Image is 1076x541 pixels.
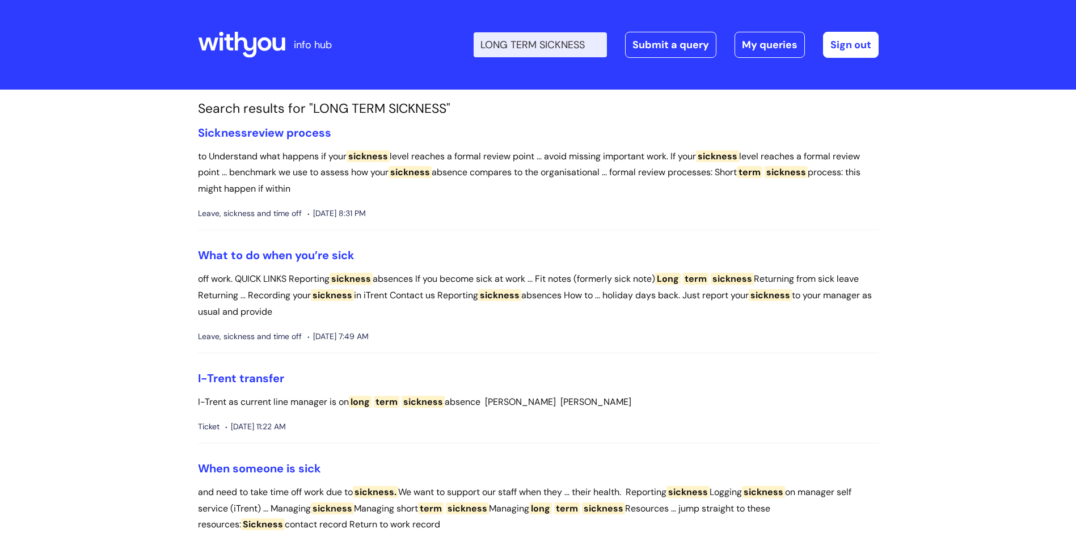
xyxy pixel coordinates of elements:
[666,486,710,498] span: sickness
[582,502,625,514] span: sickness
[198,248,355,263] a: What to do when you’re sick
[478,289,521,301] span: sickness
[683,273,708,285] span: term
[198,206,302,221] span: Leave, sickness and time off
[241,518,285,530] span: Sickness
[554,502,580,514] span: term
[389,166,432,178] span: sickness
[294,36,332,54] p: info hub
[446,502,489,514] span: sickness
[696,150,739,162] span: sickness
[198,461,321,476] a: When someone is sick
[311,289,354,301] span: sickness
[349,396,372,408] span: long
[374,396,399,408] span: term
[198,371,284,386] a: I-Trent transfer
[225,420,286,434] span: [DATE] 11:22 AM
[474,32,607,57] input: Search
[625,32,716,58] a: Submit a query
[402,396,445,408] span: sickness
[198,484,879,533] p: and need to take time off work due to We want to support our staff when they ... their health. Re...
[347,150,390,162] span: sickness
[307,206,366,221] span: [DATE] 8:31 PM
[737,166,762,178] span: term
[418,502,444,514] span: term
[765,166,808,178] span: sickness
[655,273,681,285] span: Long
[474,32,879,58] div: | -
[198,101,879,117] h1: Search results for "LONG TERM SICKNESS"
[198,420,220,434] span: Ticket
[735,32,805,58] a: My queries
[198,271,879,320] p: off work. QUICK LINKS Reporting absences If you become sick at work ... Fit notes (formerly sick ...
[311,502,354,514] span: sickness
[330,273,373,285] span: sickness
[823,32,879,58] a: Sign out
[198,125,331,140] a: Sicknessreview process
[198,329,302,344] span: Leave, sickness and time off
[307,329,369,344] span: [DATE] 7:49 AM
[711,273,754,285] span: sickness
[749,289,792,301] span: sickness
[198,125,247,140] span: Sickness
[353,486,398,498] span: sickness.
[529,502,552,514] span: long
[198,149,879,197] p: to Understand what happens if your level reaches a formal review point ... avoid missing importan...
[742,486,785,498] span: sickness
[198,394,879,411] p: I-Trent as current line manager is on absence [PERSON_NAME] [PERSON_NAME]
